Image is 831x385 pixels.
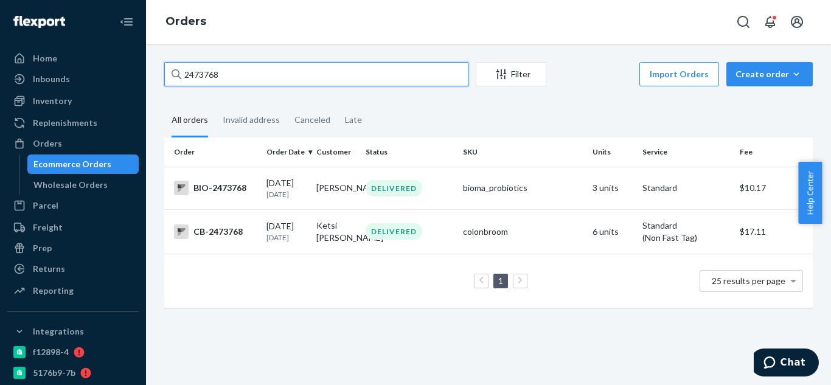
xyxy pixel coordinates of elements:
[33,263,65,275] div: Returns
[735,167,813,209] td: $10.17
[172,104,208,137] div: All orders
[588,167,638,209] td: 3 units
[7,259,139,279] a: Returns
[735,209,813,254] td: $17.11
[114,10,139,34] button: Close Navigation
[361,137,458,167] th: Status
[33,221,63,234] div: Freight
[7,238,139,258] a: Prep
[712,276,785,286] span: 25 results per page
[7,91,139,111] a: Inventory
[458,137,588,167] th: SKU
[316,147,356,157] div: Customer
[366,223,422,240] div: DELIVERED
[33,325,84,338] div: Integrations
[223,104,280,136] div: Invalid address
[7,363,139,383] a: 5176b9-7b
[266,220,307,243] div: [DATE]
[33,52,57,64] div: Home
[798,162,822,224] button: Help Center
[754,349,819,379] iframe: Opens a widget where you can chat to one of our agents
[7,113,139,133] a: Replenishments
[33,242,52,254] div: Prep
[726,62,813,86] button: Create order
[164,62,468,86] input: Search orders
[294,104,330,136] div: Canceled
[7,49,139,68] a: Home
[7,342,139,362] a: f12898-4
[164,137,262,167] th: Order
[735,68,804,80] div: Create order
[262,137,311,167] th: Order Date
[266,232,307,243] p: [DATE]
[7,281,139,300] a: Reporting
[27,175,139,195] a: Wholesale Orders
[588,209,638,254] td: 6 units
[735,137,813,167] th: Fee
[476,62,546,86] button: Filter
[463,182,583,194] div: bioma_probiotics
[311,167,361,209] td: [PERSON_NAME]
[33,285,74,297] div: Reporting
[642,182,730,194] p: Standard
[785,10,809,34] button: Open account menu
[7,196,139,215] a: Parcel
[33,117,97,129] div: Replenishments
[758,10,782,34] button: Open notifications
[266,189,307,199] p: [DATE]
[366,180,422,196] div: DELIVERED
[463,226,583,238] div: colonbroom
[731,10,756,34] button: Open Search Box
[7,134,139,153] a: Orders
[7,322,139,341] button: Integrations
[174,224,257,239] div: CB-2473768
[33,158,111,170] div: Ecommerce Orders
[174,181,257,195] div: BIO-2473768
[33,73,70,85] div: Inbounds
[266,177,307,199] div: [DATE]
[33,95,72,107] div: Inventory
[642,220,730,232] p: Standard
[13,16,65,28] img: Flexport logo
[642,232,730,244] div: (Non Fast Tag)
[476,68,546,80] div: Filter
[496,276,506,286] a: Page 1 is your current page
[156,4,216,40] ol: breadcrumbs
[639,62,719,86] button: Import Orders
[638,137,735,167] th: Service
[588,137,638,167] th: Units
[345,104,362,136] div: Late
[7,218,139,237] a: Freight
[27,154,139,174] a: Ecommerce Orders
[33,199,58,212] div: Parcel
[7,69,139,89] a: Inbounds
[33,346,69,358] div: f12898-4
[33,137,62,150] div: Orders
[33,367,75,379] div: 5176b9-7b
[165,15,206,28] a: Orders
[311,209,361,254] td: Ketsi [PERSON_NAME]
[33,179,108,191] div: Wholesale Orders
